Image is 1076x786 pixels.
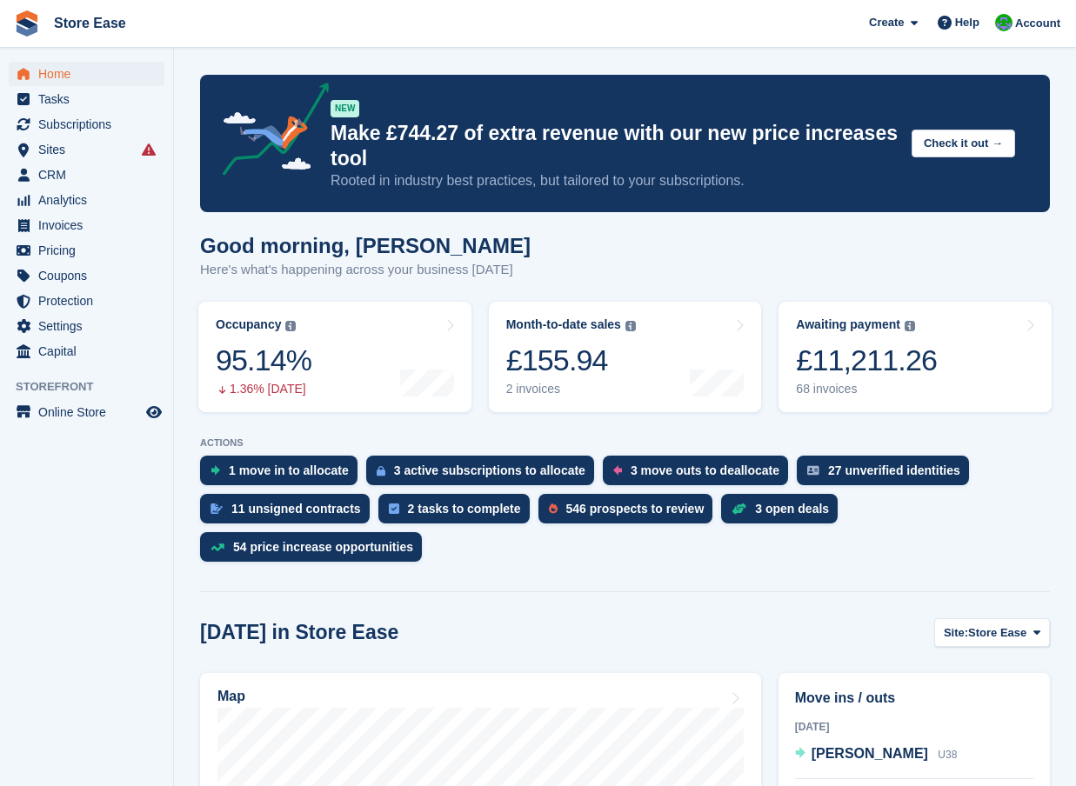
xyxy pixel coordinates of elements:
[9,263,164,288] a: menu
[198,302,471,412] a: Occupancy 95.14% 1.36% [DATE]
[142,143,156,157] i: Smart entry sync failures have occurred
[934,618,1050,647] button: Site: Store Ease
[38,62,143,86] span: Home
[489,302,762,412] a: Month-to-date sales £155.94 2 invoices
[38,400,143,424] span: Online Store
[378,494,538,532] a: 2 tasks to complete
[38,339,143,363] span: Capital
[603,456,797,494] a: 3 move outs to deallocate
[812,746,928,761] span: [PERSON_NAME]
[506,317,621,332] div: Month-to-date sales
[721,494,846,532] a: 3 open deals
[796,382,937,396] div: 68 invoices
[38,314,143,338] span: Settings
[905,321,915,331] img: icon-info-grey-7440780725fd019a000dd9b08b2336e03edf1995a4989e88bcd33f0948082b44.svg
[38,238,143,263] span: Pricing
[795,719,1033,735] div: [DATE]
[38,188,143,212] span: Analytics
[9,238,164,263] a: menu
[755,502,829,516] div: 3 open deals
[38,87,143,111] span: Tasks
[377,465,385,476] img: active_subscription_to_allocate_icon-d502201f5373d7db506a760aba3b589e785aa758c864c3986d89f69b8ff3...
[9,314,164,338] a: menu
[200,532,431,570] a: 54 price increase opportunities
[506,382,636,396] div: 2 invoices
[38,289,143,313] span: Protection
[38,137,143,162] span: Sites
[211,503,223,514] img: contract_signature_icon-13c848040528278c33f63329250d36e43548de30e8caae1d1a13099fd9432cc5.svg
[9,137,164,162] a: menu
[549,503,558,514] img: prospect-51fa495bee0391a8d652442698ab0144808aea92771e9ea1ae160a38d050c398.svg
[331,171,898,190] p: Rooted in industry best practices, but tailored to your subscriptions.
[938,749,957,761] span: U38
[912,130,1015,158] button: Check it out →
[14,10,40,37] img: stora-icon-8386f47178a22dfd0bd8f6a31ec36ba5ce8667c1dd55bd0f319d3a0aa187defe.svg
[944,624,968,642] span: Site:
[200,234,531,257] h1: Good morning, [PERSON_NAME]
[229,463,349,477] div: 1 move in to allocate
[216,317,281,332] div: Occupancy
[216,343,311,378] div: 95.14%
[216,382,311,396] div: 1.36% [DATE]
[38,112,143,137] span: Subscriptions
[200,494,378,532] a: 11 unsigned contracts
[797,456,978,494] a: 27 unverified identities
[9,62,164,86] a: menu
[9,163,164,187] a: menu
[16,378,173,396] span: Storefront
[200,260,531,280] p: Here's what's happening across your business [DATE]
[366,456,603,494] a: 3 active subscriptions to allocate
[208,83,330,182] img: price-adjustments-announcement-icon-8257ccfd72463d97f412b2fc003d46551f7dbcb40ab6d574587a9cd5c0d94...
[200,621,398,644] h2: [DATE] in Store Ease
[795,688,1033,709] h2: Move ins / outs
[231,502,361,516] div: 11 unsigned contracts
[217,689,245,704] h2: Map
[995,14,1013,31] img: Neal Smitheringale
[9,188,164,212] a: menu
[394,463,585,477] div: 3 active subscriptions to allocate
[200,437,1050,449] p: ACTIONS
[211,465,220,476] img: move_ins_to_allocate_icon-fdf77a2bb77ea45bf5b3d319d69a93e2d87916cf1d5bf7949dd705db3b84f3ca.svg
[828,463,960,477] div: 27 unverified identities
[955,14,979,31] span: Help
[625,321,636,331] img: icon-info-grey-7440780725fd019a000dd9b08b2336e03edf1995a4989e88bcd33f0948082b44.svg
[331,100,359,117] div: NEW
[38,213,143,237] span: Invoices
[38,263,143,288] span: Coupons
[1015,15,1060,32] span: Account
[285,321,296,331] img: icon-info-grey-7440780725fd019a000dd9b08b2336e03edf1995a4989e88bcd33f0948082b44.svg
[38,163,143,187] span: CRM
[389,503,399,514] img: task-75834270c22a3079a89374b754ae025e5fb1db73e45f91037f5363f120a921f8.svg
[9,400,164,424] a: menu
[9,112,164,137] a: menu
[9,289,164,313] a: menu
[732,503,746,515] img: deal-1b604bf984904fb50ccaf53a9ad4b4a5d6e5aea283cecdc64d6e3604feb123c2.svg
[331,121,898,171] p: Make £744.27 of extra revenue with our new price increases tool
[779,302,1052,412] a: Awaiting payment £11,211.26 68 invoices
[538,494,722,532] a: 546 prospects to review
[9,339,164,363] a: menu
[9,87,164,111] a: menu
[566,502,705,516] div: 546 prospects to review
[869,14,904,31] span: Create
[144,402,164,423] a: Preview store
[200,456,366,494] a: 1 move in to allocate
[9,213,164,237] a: menu
[408,502,521,516] div: 2 tasks to complete
[631,463,779,477] div: 3 move outs to deallocate
[613,465,622,476] img: move_outs_to_deallocate_icon-f764333ba52eb49d3ac5e1228854f67142a1ed5810a6f6cc68b1a99e826820c5.svg
[47,9,133,37] a: Store Ease
[796,317,900,332] div: Awaiting payment
[968,624,1026,642] span: Store Ease
[795,743,958,766] a: [PERSON_NAME] U38
[211,543,224,551] img: price_increase_opportunities-93ffe204e8149a01c8c9dc8f82e8f89637d9d84a8eef4429ea346261dce0b2c0.svg
[233,540,413,554] div: 54 price increase opportunities
[506,343,636,378] div: £155.94
[796,343,937,378] div: £11,211.26
[807,465,819,476] img: verify_identity-adf6edd0f0f0b5bbfe63781bf79b02c33cf7c696d77639b501bdc392416b5a36.svg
